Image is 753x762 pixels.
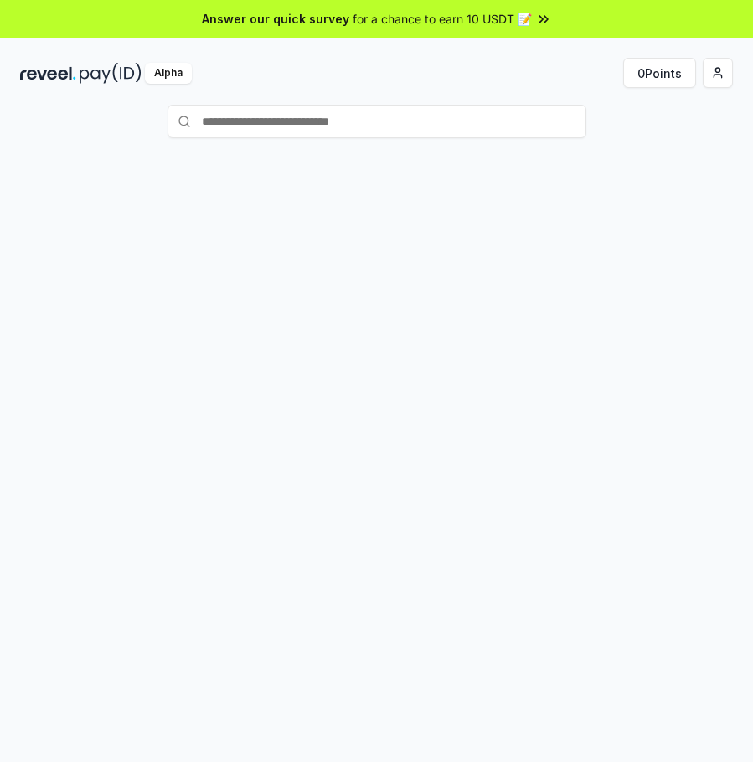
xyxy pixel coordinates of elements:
img: pay_id [80,63,142,84]
img: reveel_dark [20,63,76,84]
button: 0Points [623,58,696,88]
span: Answer our quick survey [202,10,349,28]
span: for a chance to earn 10 USDT 📝 [353,10,532,28]
div: Alpha [145,63,192,84]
